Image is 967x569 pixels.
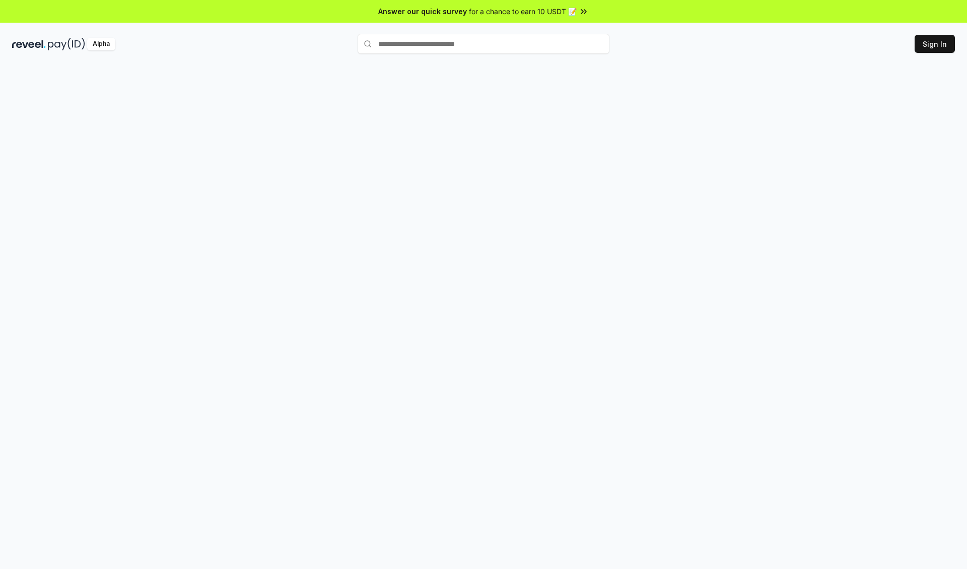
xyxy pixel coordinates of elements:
button: Sign In [915,35,955,53]
div: Alpha [87,38,115,50]
span: for a chance to earn 10 USDT 📝 [469,6,577,17]
span: Answer our quick survey [378,6,467,17]
img: pay_id [48,38,85,50]
img: reveel_dark [12,38,46,50]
